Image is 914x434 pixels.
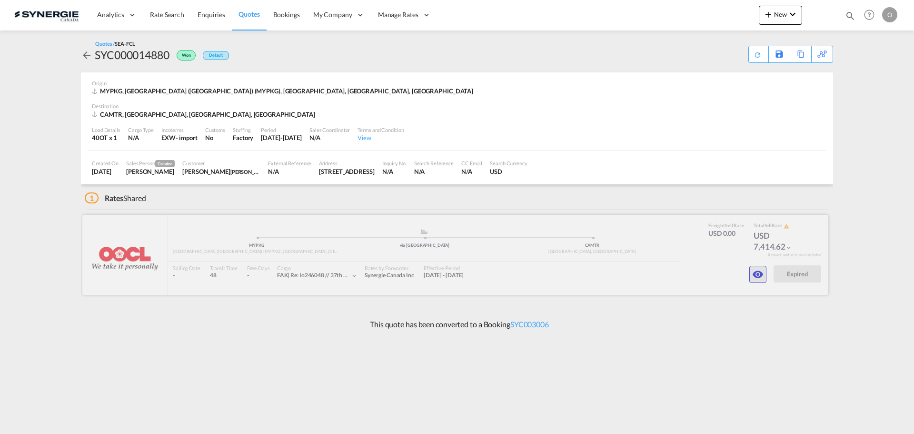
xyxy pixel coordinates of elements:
div: USD [490,167,527,176]
a: SYC003006 [510,320,549,329]
span: Enquiries [198,10,225,19]
div: Period [261,126,302,133]
div: SYC000014880 [95,47,169,62]
div: Origin [92,80,822,87]
div: Destination [92,102,822,110]
p: This quote has been converted to a Booking [365,319,549,330]
div: Save As Template [769,46,790,62]
div: Sales Coordinator [309,126,350,133]
div: Help [861,7,882,24]
span: My Company [313,10,352,20]
div: View [358,133,404,142]
div: Created On [92,160,119,167]
div: Quotes /SEA-FCL [95,40,135,47]
md-icon: icon-chevron-down [787,9,798,20]
span: Analytics [97,10,124,20]
button: icon-eye [749,266,766,283]
div: MYPKG, Port Klang (Pelabuhan Klang) (MYPKG), Kelang, Malaysia, Europe [92,87,476,95]
div: N/A [268,167,311,176]
div: Rosa Ho [126,167,175,176]
div: CC Email [461,160,482,167]
md-icon: icon-arrow-left [81,50,92,61]
button: icon-plus 400-fgNewicon-chevron-down [759,6,802,25]
div: EXW [161,133,176,142]
md-icon: icon-refresh [754,51,761,59]
div: Shared [85,193,146,203]
span: Help [861,7,877,23]
div: No [205,133,225,142]
div: Won [169,47,198,62]
span: Quotes [238,10,259,18]
div: icon-magnify [845,10,855,25]
div: Load Details [92,126,120,133]
div: N/A [414,167,454,176]
div: Factory Stuffing [233,133,253,142]
div: icon-arrow-left [81,47,95,62]
div: Quote PDF is not available at this time [754,46,764,59]
div: Customer [182,160,260,167]
div: Incoterms [161,126,198,133]
img: 1f56c880d42311ef80fc7dca854c8e59.png [14,4,79,26]
div: O [882,7,897,22]
div: N/A [382,167,407,176]
div: Sales Person [126,160,175,167]
div: N/A [128,133,154,142]
span: Bookings [273,10,300,19]
md-icon: icon-eye [752,269,764,280]
div: 40OT x 1 [92,133,120,142]
span: Creator [155,160,175,167]
div: 975 Rue des Calfats, Lévis, QC G6Y 9E8 [319,167,374,176]
span: [PERSON_NAME] et [PERSON_NAME] [230,168,317,175]
span: Manage Rates [378,10,418,20]
div: 18 Sep 2025 [92,167,119,176]
span: SEA-FCL [115,40,135,47]
span: New [763,10,798,18]
div: Default [203,51,229,60]
md-icon: icon-magnify [845,10,855,21]
div: Carl Tremblay [182,167,260,176]
div: Address [319,160,374,167]
div: External Reference [268,160,311,167]
div: 30 Sep 2025 [261,133,302,142]
span: 1 [85,192,99,203]
span: Won [182,52,193,61]
div: CAMTR, Montreal, QC, Americas [92,110,318,119]
span: MYPKG, [GEOGRAPHIC_DATA] ([GEOGRAPHIC_DATA]) (MYPKG), [GEOGRAPHIC_DATA], [GEOGRAPHIC_DATA], [GEOG... [100,87,473,95]
div: Search Reference [414,160,454,167]
md-icon: icon-plus 400-fg [763,9,774,20]
div: Customs [205,126,225,133]
div: Inquiry No. [382,160,407,167]
span: Rates [105,193,124,202]
div: Cargo Type [128,126,154,133]
div: Search Currency [490,160,527,167]
div: N/A [309,133,350,142]
div: N/A [461,167,482,176]
div: Stuffing [233,126,253,133]
span: Rate Search [150,10,184,19]
div: Terms and Condition [358,126,404,133]
div: - import [176,133,198,142]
